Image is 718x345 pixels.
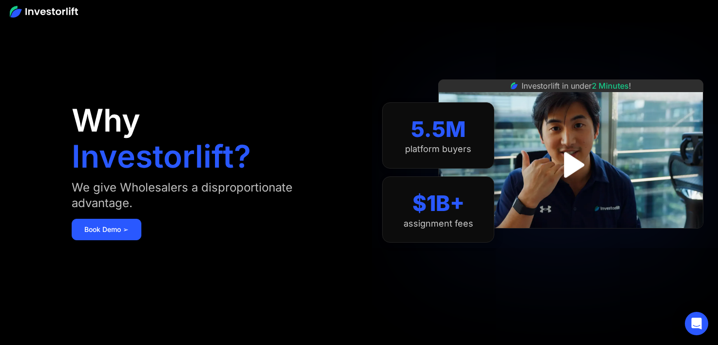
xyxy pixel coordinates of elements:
[405,144,471,154] div: platform buyers
[685,312,708,335] div: Open Intercom Messenger
[72,105,140,136] h1: Why
[72,219,141,240] a: Book Demo ➢
[522,80,631,92] div: Investorlift in under !
[72,141,251,172] h1: Investorlift?
[412,191,465,216] div: $1B+
[498,233,644,245] iframe: Customer reviews powered by Trustpilot
[549,143,593,187] a: open lightbox
[404,218,473,229] div: assignment fees
[72,180,329,211] div: We give Wholesalers a disproportionate advantage.
[411,116,466,142] div: 5.5M
[592,81,629,91] span: 2 Minutes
